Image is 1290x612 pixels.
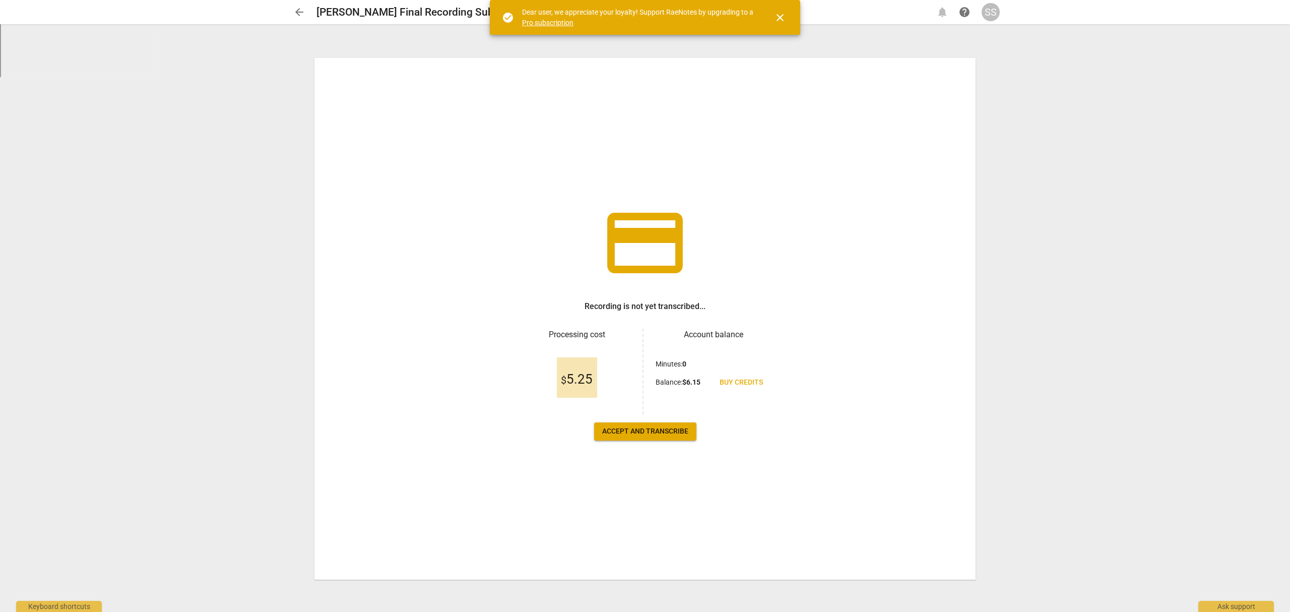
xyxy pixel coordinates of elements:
span: credit_card [600,198,690,288]
span: check_circle [502,12,514,24]
a: Pro subscription [522,19,573,27]
div: Keyboard shortcuts [16,601,102,612]
h3: Recording is not yet transcribed... [585,300,705,313]
span: 5.25 [561,372,593,387]
p: Minutes : [656,359,686,370]
span: $ [561,374,566,386]
span: help [958,6,971,18]
a: Help [955,3,974,21]
button: SS [982,3,1000,21]
span: arrow_back [293,6,305,18]
h3: Processing cost [519,329,634,341]
div: Dear user, we appreciate your loyalty! Support RaeNotes by upgrading to a [522,7,756,28]
span: close [774,12,786,24]
b: $ 6.15 [682,378,700,386]
span: Buy credits [720,378,763,388]
h2: [PERSON_NAME] Final Recording Submission_ShaanSabharwal_Fall 2024 [316,6,663,19]
button: Close [768,6,792,30]
div: Ask support [1198,601,1274,612]
a: Buy credits [712,374,771,392]
b: 0 [682,360,686,368]
button: Accept and transcribe [594,422,696,441]
p: Balance : [656,377,700,388]
h3: Account balance [656,329,771,341]
span: Accept and transcribe [602,426,688,437]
